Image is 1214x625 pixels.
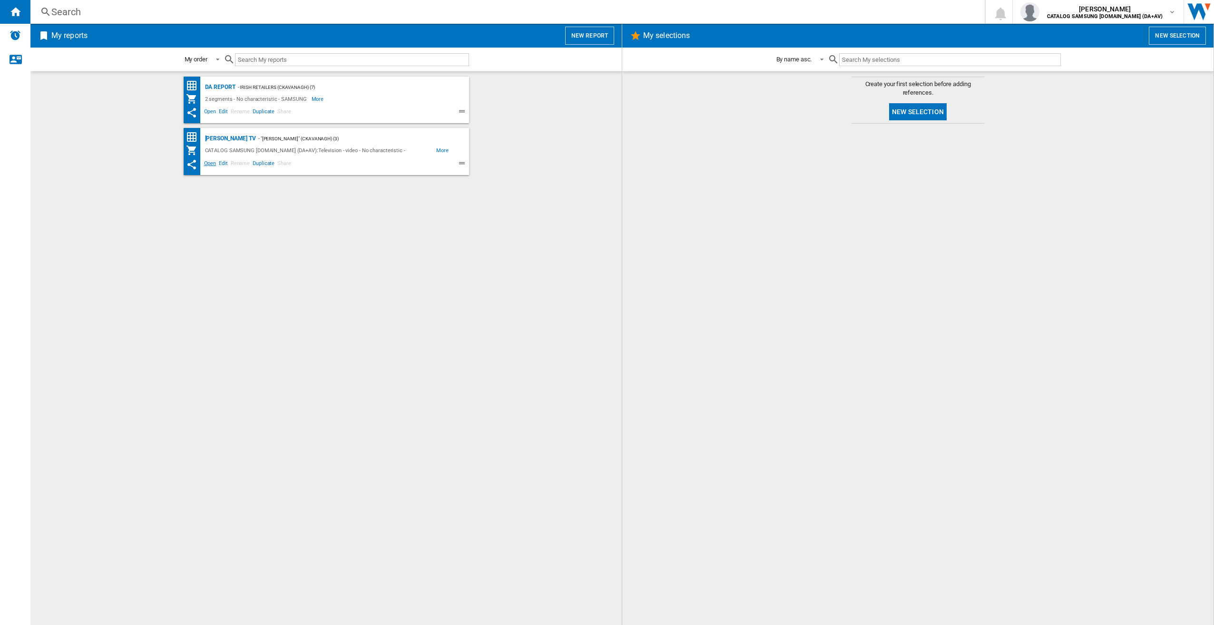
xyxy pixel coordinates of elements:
[51,5,960,19] div: Search
[312,93,325,105] span: More
[256,133,450,145] div: - "[PERSON_NAME]" (ckavanagh) (3)
[186,159,197,170] ng-md-icon: This report has been shared with you
[203,93,312,105] div: 2 segments - No characteristic - SAMSUNG
[203,159,218,170] span: Open
[186,131,203,143] div: Price Matrix
[186,80,203,92] div: Price Matrix
[10,29,21,41] img: alerts-logo.svg
[186,145,203,156] div: My Assortment
[1149,27,1206,45] button: New selection
[186,107,197,118] ng-md-icon: This report has been shared with you
[276,107,293,118] span: Share
[251,159,276,170] span: Duplicate
[641,27,692,45] h2: My selections
[185,56,207,63] div: My order
[49,27,89,45] h2: My reports
[217,107,229,118] span: Edit
[229,107,251,118] span: Rename
[235,53,469,66] input: Search My reports
[229,159,251,170] span: Rename
[776,56,812,63] div: By name asc.
[1047,13,1163,20] b: CATALOG SAMSUNG [DOMAIN_NAME] (DA+AV)
[235,81,450,93] div: - Irish Retailers (ckavanagh) (7)
[203,133,256,145] div: [PERSON_NAME] TV
[565,27,614,45] button: New report
[852,80,985,97] span: Create your first selection before adding references.
[186,93,203,105] div: My Assortment
[276,159,293,170] span: Share
[1047,4,1163,14] span: [PERSON_NAME]
[889,103,947,120] button: New selection
[436,145,450,156] span: More
[839,53,1060,66] input: Search My selections
[217,159,229,170] span: Edit
[251,107,276,118] span: Duplicate
[203,107,218,118] span: Open
[203,145,436,156] div: CATALOG SAMSUNG [DOMAIN_NAME] (DA+AV):Television - video - No characteristic - SAMSUNG
[1020,2,1039,21] img: profile.jpg
[203,81,235,93] div: DA Report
